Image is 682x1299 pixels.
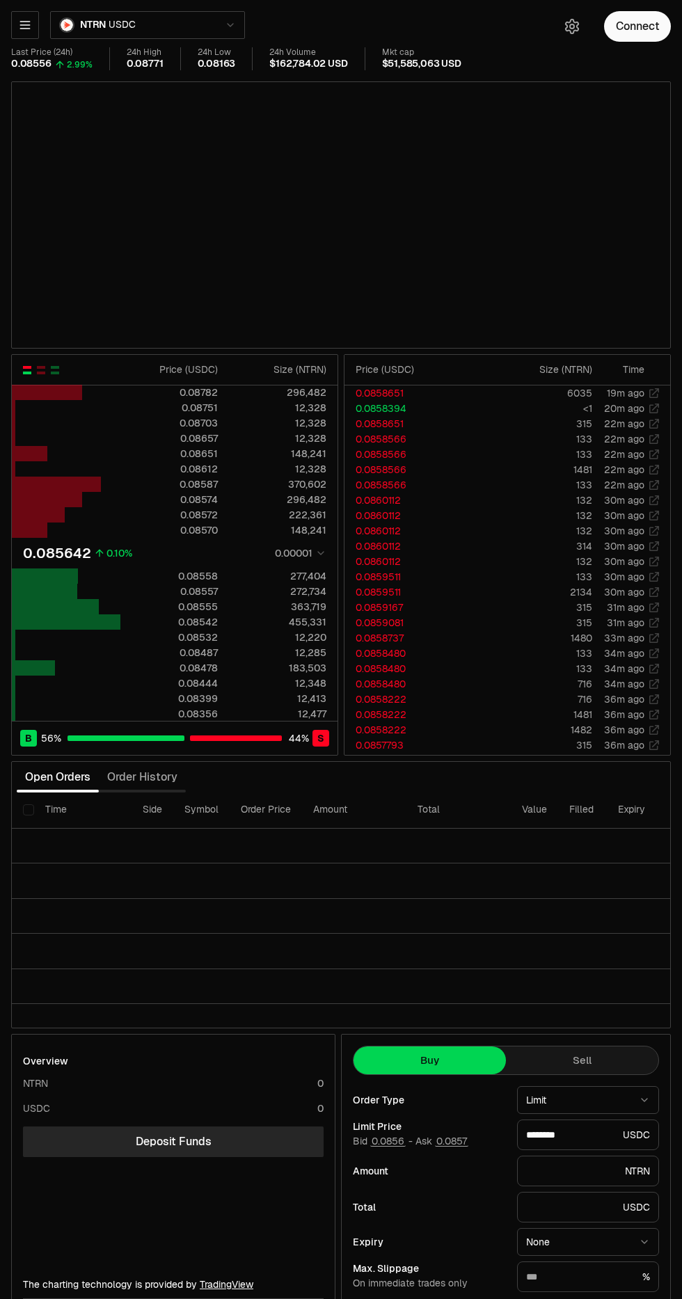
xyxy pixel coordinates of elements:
[344,416,474,431] td: 0.0858651
[344,722,474,738] td: 0.0858222
[604,362,644,376] div: Time
[604,509,644,522] time: 30m ago
[344,630,474,646] td: 0.0858737
[80,19,106,31] span: NTRN
[353,1095,506,1105] div: Order Type
[121,508,218,522] div: 0.08572
[121,431,218,445] div: 0.08657
[344,738,474,753] td: 0.0857793
[121,385,218,399] div: 0.08782
[230,462,326,476] div: 12,328
[344,600,474,615] td: 0.0859167
[121,707,218,721] div: 0.08356
[121,692,218,706] div: 0.08399
[344,615,474,630] td: 0.0859081
[121,584,218,598] div: 0.08557
[474,385,593,401] td: 6035
[230,600,326,614] div: 363,719
[121,462,218,476] div: 0.08612
[607,601,644,614] time: 31m ago
[604,708,644,721] time: 36m ago
[127,58,164,70] div: 0.08771
[604,678,644,690] time: 34m ago
[23,1054,68,1068] div: Overview
[317,1076,324,1090] div: 0
[604,571,644,583] time: 30m ago
[23,1101,50,1115] div: USDC
[344,539,474,554] td: 0.0860112
[474,615,593,630] td: 315
[230,676,326,690] div: 12,348
[230,523,326,537] div: 148,241
[23,543,91,563] div: 0.085642
[506,1046,658,1074] button: Sell
[22,365,33,376] button: Show Buy and Sell Orders
[344,508,474,523] td: 0.0860112
[230,615,326,629] div: 455,331
[344,462,474,477] td: 0.0858566
[604,724,644,736] time: 36m ago
[344,676,474,692] td: 0.0858480
[109,19,135,31] span: USDC
[344,692,474,707] td: 0.0858222
[230,431,326,445] div: 12,328
[344,401,474,416] td: 0.0858394
[604,647,644,660] time: 34m ago
[344,753,474,768] td: 0.0857793
[604,11,671,42] button: Connect
[474,523,593,539] td: 132
[474,401,593,416] td: <1
[353,1277,506,1290] div: On immediate trades only
[230,569,326,583] div: 277,404
[302,792,406,829] th: Amount
[344,431,474,447] td: 0.0858566
[517,1086,659,1114] button: Limit
[11,58,51,70] div: 0.08556
[121,676,218,690] div: 0.08444
[474,493,593,508] td: 132
[604,739,644,751] time: 36m ago
[344,661,474,676] td: 0.0858480
[474,600,593,615] td: 315
[106,546,132,560] div: 0.10%
[604,448,644,461] time: 22m ago
[415,1135,468,1148] span: Ask
[230,692,326,706] div: 12,413
[49,365,61,376] button: Show Buy Orders Only
[121,615,218,629] div: 0.08542
[230,416,326,430] div: 12,328
[558,792,607,829] th: Filled
[173,792,230,829] th: Symbol
[127,47,164,58] div: 24h High
[230,584,326,598] div: 272,734
[23,1277,324,1291] div: The charting technology is provided by
[435,1135,468,1147] button: 0.0857
[604,402,644,415] time: 20m ago
[23,804,34,815] button: Select all
[406,792,511,829] th: Total
[604,433,644,445] time: 22m ago
[269,47,347,58] div: 24h Volume
[23,1076,48,1090] div: NTRN
[474,661,593,676] td: 133
[11,47,93,58] div: Last Price (24h)
[34,792,132,829] th: Time
[474,447,593,462] td: 133
[344,447,474,462] td: 0.0858566
[230,661,326,675] div: 183,503
[200,1278,253,1291] a: TradingView
[474,539,593,554] td: 314
[198,58,236,70] div: 0.08163
[230,447,326,461] div: 148,241
[344,569,474,584] td: 0.0859511
[474,462,593,477] td: 1481
[317,1101,324,1115] div: 0
[269,58,347,70] div: $162,784.02 USD
[604,662,644,675] time: 34m ago
[474,554,593,569] td: 132
[121,523,218,537] div: 0.08570
[604,632,644,644] time: 33m ago
[344,554,474,569] td: 0.0860112
[289,731,309,745] span: 44 %
[271,545,326,561] button: 0.00001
